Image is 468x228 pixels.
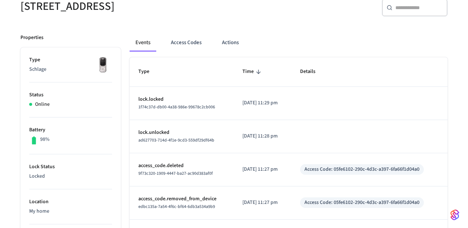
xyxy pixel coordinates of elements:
[138,129,225,136] p: lock.unlocked
[29,66,112,73] p: Schlage
[450,209,459,221] img: SeamLogoGradient.69752ec5.svg
[29,173,112,180] p: Locked
[35,101,50,108] p: Online
[130,34,448,51] div: ant example
[138,137,214,143] span: ad627703-714d-4f1e-9cd3-559df29df64b
[29,91,112,99] p: Status
[130,34,156,51] button: Events
[40,136,50,143] p: 98%
[242,66,263,77] span: Time
[242,132,283,140] p: [DATE] 11:28 pm
[216,34,245,51] button: Actions
[138,195,225,203] p: access_code.removed_from_device
[242,199,283,206] p: [DATE] 11:27 pm
[138,162,225,170] p: access_code.deleted
[138,104,215,110] span: 1f74c37d-db00-4a38-986e-99678c2cb006
[29,163,112,171] p: Lock Status
[29,198,112,206] p: Location
[242,166,283,173] p: [DATE] 11:27 pm
[138,66,159,77] span: Type
[94,56,112,74] img: Yale Assure Touchscreen Wifi Smart Lock, Satin Nickel, Front
[29,126,112,134] p: Battery
[29,208,112,215] p: My home
[304,199,419,206] div: Access Code: 05fe6102-290c-4d3c-a397-6fa66f1d04a0
[138,96,225,103] p: lock.locked
[165,34,207,51] button: Access Codes
[242,99,283,107] p: [DATE] 11:29 pm
[300,66,325,77] span: Details
[138,170,213,177] span: 9f73c320-1909-4447-ba27-ac90d383af0f
[20,34,43,42] p: Properties
[29,56,112,64] p: Type
[304,166,419,173] div: Access Code: 05fe6102-290c-4d3c-a397-6fa66f1d04a0
[138,204,215,210] span: edbc135a-7a54-4f6c-bf64-6db3a534a9b9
